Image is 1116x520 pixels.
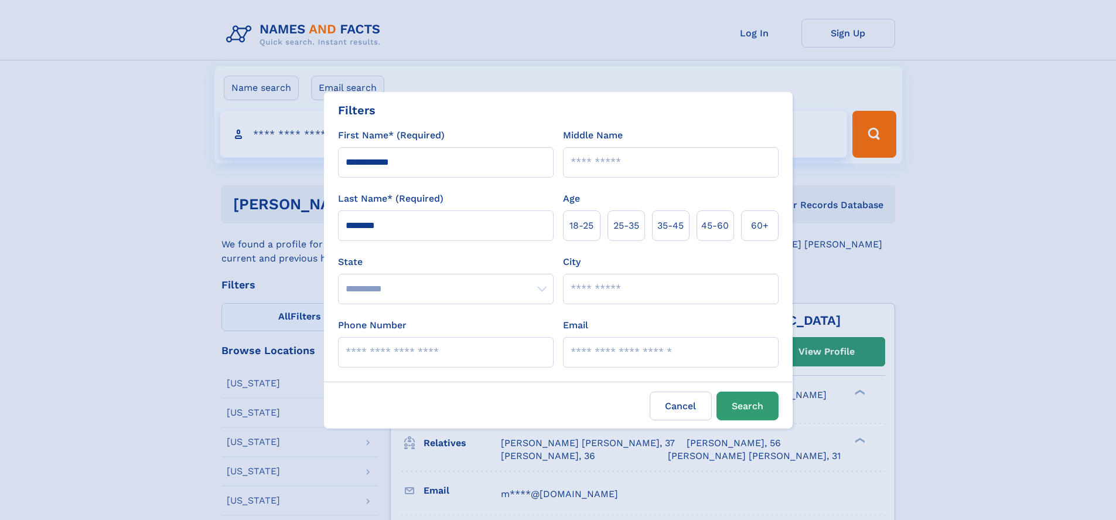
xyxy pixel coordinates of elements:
[563,318,588,332] label: Email
[338,192,443,206] label: Last Name* (Required)
[751,219,769,233] span: 60+
[338,101,376,119] div: Filters
[701,219,729,233] span: 45‑60
[338,255,554,269] label: State
[563,255,581,269] label: City
[650,392,712,420] label: Cancel
[657,219,684,233] span: 35‑45
[563,128,623,142] label: Middle Name
[716,392,779,420] button: Search
[613,219,639,233] span: 25‑35
[338,128,445,142] label: First Name* (Required)
[563,192,580,206] label: Age
[569,219,593,233] span: 18‑25
[338,318,407,332] label: Phone Number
